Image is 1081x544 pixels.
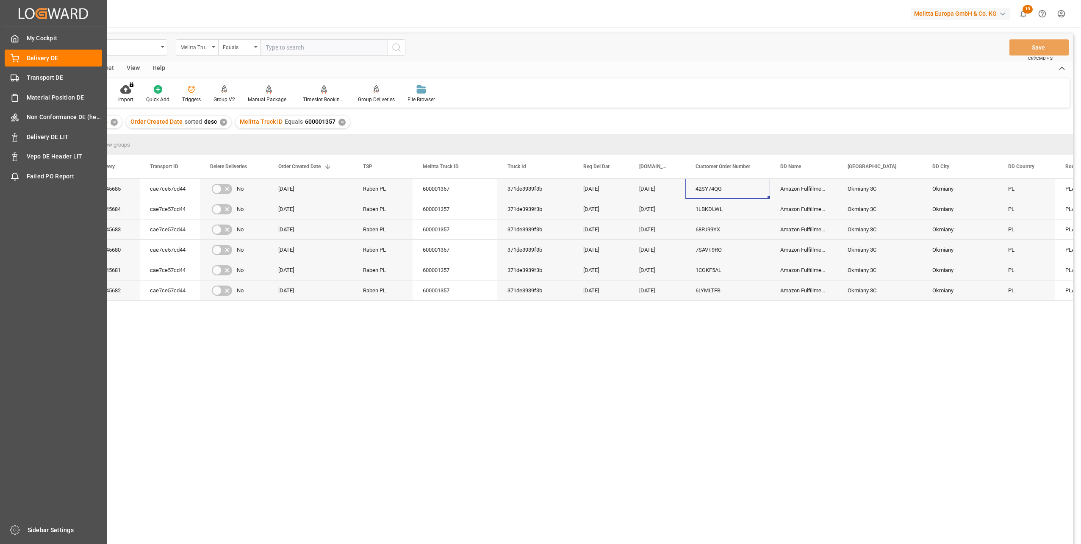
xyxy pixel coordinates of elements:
[583,164,610,169] span: Req Del Dat
[204,118,217,125] span: desc
[998,179,1055,199] div: PL
[261,39,388,56] input: Type to search
[998,260,1055,280] div: PL
[150,164,178,169] span: Transport ID
[87,260,140,280] div: 92545681
[5,109,102,125] a: Non Conformance DE (header)
[268,260,353,280] div: [DATE]
[998,240,1055,260] div: PL
[237,179,244,199] span: No
[573,199,629,219] div: [DATE]
[1028,55,1053,61] span: Ctrl/CMD + S
[685,280,770,300] div: 6LYMLTFB
[497,240,573,260] div: 371de3939f3b
[146,96,169,103] div: Quick Add
[5,89,102,105] a: Material Position DE
[268,280,353,300] div: [DATE]
[27,172,103,181] span: Failed PO Report
[685,240,770,260] div: 7SAVT9RO
[629,179,685,199] div: [DATE]
[285,118,303,125] span: Equals
[182,96,201,103] div: Triggers
[837,199,922,219] div: Okmiany 3C
[1023,5,1033,14] span: 19
[911,8,1010,20] div: Melitta Europa GmbH & Co. KG
[353,260,413,280] div: Raben PL
[87,240,140,260] div: 92545680
[1014,4,1033,23] button: show 19 new notifications
[210,164,247,169] span: Delete Deliveries
[573,260,629,280] div: [DATE]
[998,199,1055,219] div: PL
[685,260,770,280] div: 1CGKF5AL
[353,219,413,239] div: Raben PL
[388,39,405,56] button: search button
[27,34,103,43] span: My Cockpit
[140,260,200,280] div: cae7ce57cd44
[353,199,413,219] div: Raben PL
[28,526,103,535] span: Sidebar Settings
[240,118,283,125] span: Melitta Truck ID
[423,164,459,169] span: Melitta Truck ID
[573,219,629,239] div: [DATE]
[27,93,103,102] span: Material Position DE
[685,179,770,199] div: 42SY74QG
[363,164,372,169] span: TSP
[922,199,998,219] div: Okmiany
[268,240,353,260] div: [DATE]
[770,260,837,280] div: Amazon Fulfillment [GEOGRAPHIC_DATA]
[848,164,896,169] span: [GEOGRAPHIC_DATA]
[497,179,573,199] div: 371de3939f3b
[180,42,209,51] div: Melitta Truck ID
[27,54,103,63] span: Delivery DE
[5,30,102,47] a: My Cockpit
[629,260,685,280] div: [DATE]
[87,179,140,199] div: 92545685
[413,199,497,219] div: 600001357
[237,261,244,280] span: No
[922,179,998,199] div: Okmiany
[268,219,353,239] div: [DATE]
[5,168,102,184] a: Failed PO Report
[497,280,573,300] div: 371de3939f3b
[413,240,497,260] div: 600001357
[353,280,413,300] div: Raben PL
[237,240,244,260] span: No
[770,179,837,199] div: Amazon Fulfillment [GEOGRAPHIC_DATA]
[770,199,837,219] div: Amazon Fulfillment [GEOGRAPHIC_DATA]
[497,219,573,239] div: 371de3939f3b
[413,280,497,300] div: 600001357
[629,219,685,239] div: [DATE]
[573,179,629,199] div: [DATE]
[87,199,140,219] div: 92545684
[770,280,837,300] div: Amazon Fulfillment [GEOGRAPHIC_DATA]
[130,118,183,125] span: Order Created Date
[1033,4,1052,23] button: Help Center
[185,118,202,125] span: sorted
[413,219,497,239] div: 600001357
[237,281,244,300] span: No
[338,119,346,126] div: ✕
[27,113,103,122] span: Non Conformance DE (header)
[629,280,685,300] div: [DATE]
[922,219,998,239] div: Okmiany
[303,96,345,103] div: Timeslot Booking Report
[629,199,685,219] div: [DATE]
[837,260,922,280] div: Okmiany 3C
[507,164,526,169] span: Truck Id
[268,199,353,219] div: [DATE]
[1009,39,1069,56] button: Save
[629,240,685,260] div: [DATE]
[176,39,218,56] button: open menu
[413,260,497,280] div: 600001357
[278,164,321,169] span: Order Created Date
[573,280,629,300] div: [DATE]
[497,260,573,280] div: 371de3939f3b
[1008,164,1034,169] span: DD Country
[922,240,998,260] div: Okmiany
[87,219,140,239] div: 92545683
[120,61,146,76] div: View
[140,219,200,239] div: cae7ce57cd44
[237,200,244,219] span: No
[140,199,200,219] div: cae7ce57cd44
